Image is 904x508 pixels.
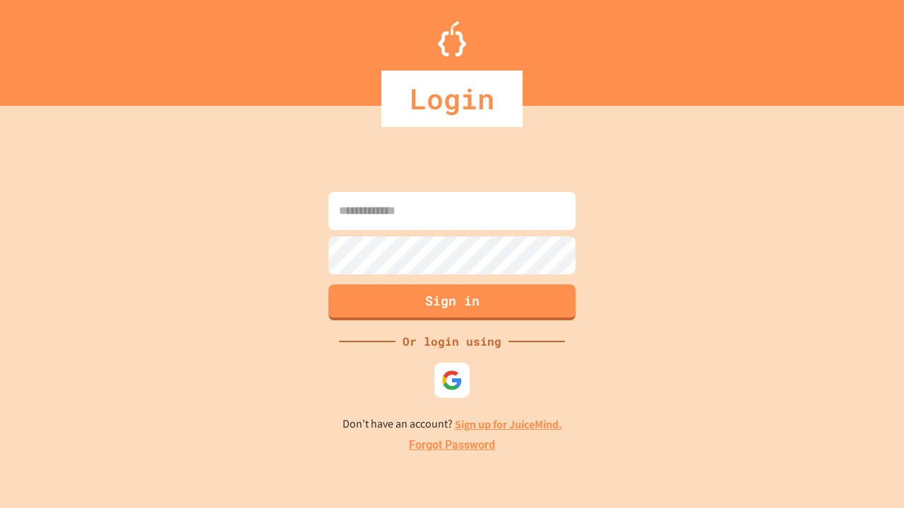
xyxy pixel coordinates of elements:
[328,284,576,320] button: Sign in
[343,416,562,433] p: Don't have an account?
[441,370,463,391] img: google-icon.svg
[438,21,466,56] img: Logo.svg
[381,71,523,127] div: Login
[455,417,562,432] a: Sign up for JuiceMind.
[409,437,495,454] a: Forgot Password
[395,333,509,350] div: Or login using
